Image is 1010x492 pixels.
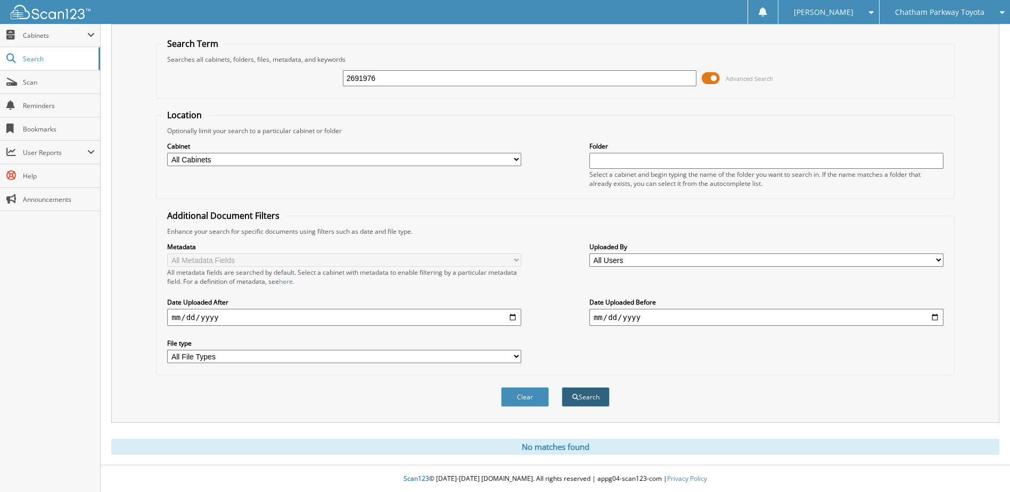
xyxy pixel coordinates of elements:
span: Advanced Search [726,75,773,83]
span: User Reports [23,148,87,157]
span: Search [23,54,93,63]
input: end [589,309,943,326]
div: All metadata fields are searched by default. Select a cabinet with metadata to enable filtering b... [167,268,521,286]
label: Cabinet [167,142,521,151]
legend: Search Term [162,38,224,50]
label: File type [167,339,521,348]
span: Help [23,171,95,181]
span: Cabinets [23,31,87,40]
a: Privacy Policy [667,474,707,483]
span: Reminders [23,101,95,110]
img: scan123-logo-white.svg [11,5,91,19]
span: Bookmarks [23,125,95,134]
div: Enhance your search for specific documents using filters such as date and file type. [162,227,948,236]
legend: Location [162,109,207,121]
label: Metadata [167,242,521,251]
legend: Additional Document Filters [162,210,285,222]
span: Announcements [23,195,95,204]
label: Date Uploaded Before [589,298,943,307]
div: No matches found [111,439,999,455]
button: Search [562,387,610,407]
span: [PERSON_NAME] [794,9,853,15]
div: Select a cabinet and begin typing the name of the folder you want to search in. If the name match... [589,170,943,188]
input: start [167,309,521,326]
label: Folder [589,142,943,151]
span: Scan [23,78,95,87]
span: Scan123 [404,474,429,483]
button: Clear [501,387,549,407]
a: here [279,277,293,286]
div: © [DATE]-[DATE] [DOMAIN_NAME]. All rights reserved | appg04-scan123-com | [101,466,1010,492]
div: Optionally limit your search to a particular cabinet or folder [162,126,948,135]
div: Searches all cabinets, folders, files, metadata, and keywords [162,55,948,64]
span: Chatham Parkway Toyota [895,9,984,15]
iframe: Chat Widget [957,441,1010,492]
label: Date Uploaded After [167,298,521,307]
label: Uploaded By [589,242,943,251]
